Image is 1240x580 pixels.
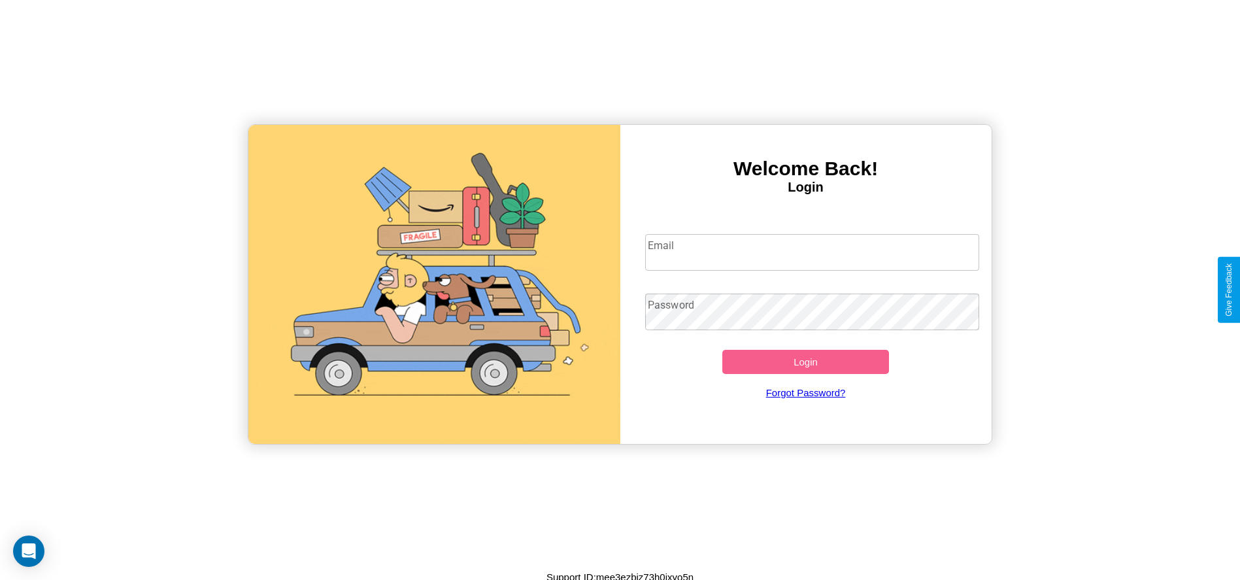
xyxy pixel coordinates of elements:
[13,536,44,567] div: Open Intercom Messenger
[722,350,890,374] button: Login
[620,180,992,195] h4: Login
[1224,264,1233,316] div: Give Feedback
[620,158,992,180] h3: Welcome Back!
[639,374,973,411] a: Forgot Password?
[248,125,620,444] img: gif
